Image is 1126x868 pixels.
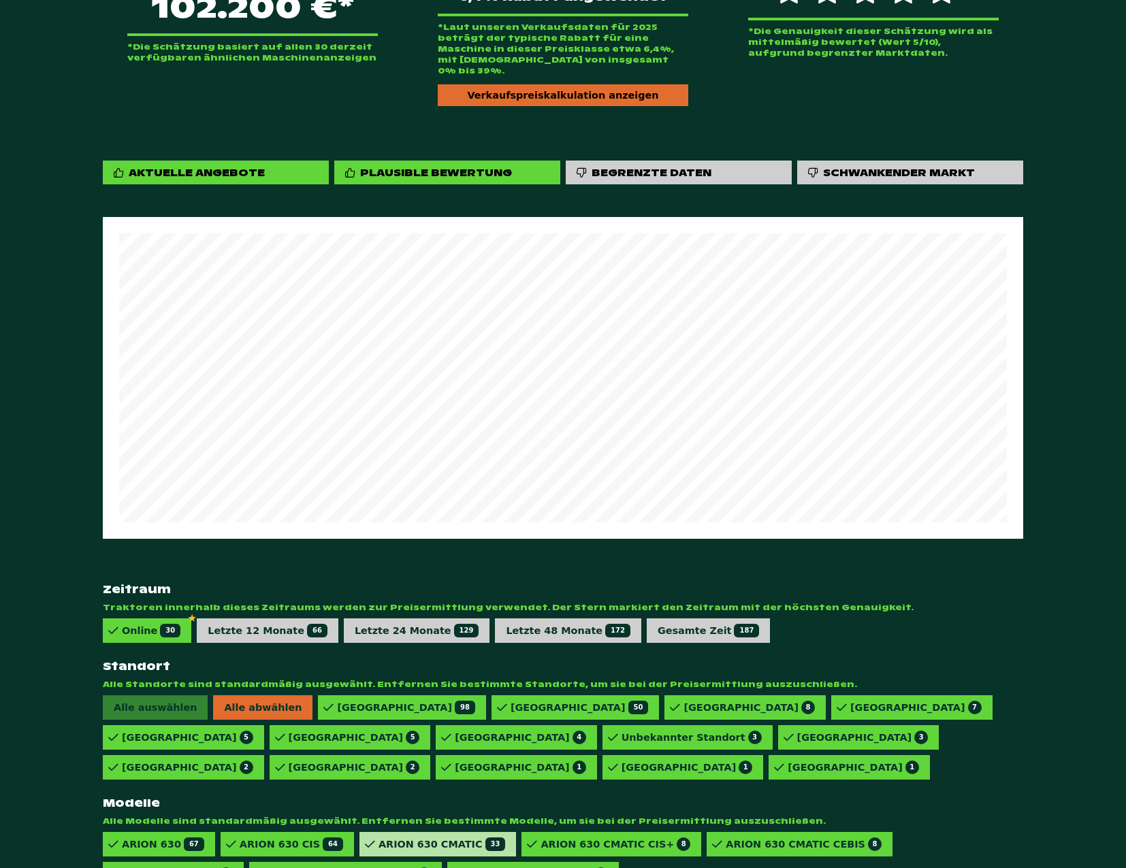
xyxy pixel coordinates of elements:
div: [GEOGRAPHIC_DATA] [850,701,982,714]
div: Begrenzte Daten [592,166,711,179]
div: Online [122,624,180,637]
div: Begrenzte Daten [566,161,792,184]
span: 187 [734,624,759,637]
span: 5 [406,731,419,744]
span: 8 [801,701,815,714]
div: [GEOGRAPHIC_DATA] [455,761,586,774]
p: *Laut unseren Verkaufsdaten für 2025 beträgt der typische Rabatt für eine Maschine in dieser Prei... [438,22,688,76]
span: 5 [240,731,253,744]
div: Schwankender Markt [823,166,975,179]
div: Letzte 12 Monate [208,624,327,637]
div: [GEOGRAPHIC_DATA] [122,761,253,774]
div: [GEOGRAPHIC_DATA] [622,761,753,774]
p: *Die Genauigkeit dieser Schätzung wird als mittelmäßig bewertet (Wert 5/10), aufgrund begrenzter ... [748,26,999,59]
span: 30 [160,624,180,637]
div: [GEOGRAPHIC_DATA] [797,731,929,744]
span: Alle auswählen [103,695,208,720]
strong: Zeitraum [103,582,1023,597]
span: 3 [914,731,928,744]
span: 129 [454,624,479,637]
div: Letzte 48 Monate [506,624,630,637]
div: [GEOGRAPHIC_DATA] [289,761,420,774]
span: 1 [739,761,752,774]
span: 1 [905,761,919,774]
span: 1 [573,761,586,774]
div: ARION 630 CIS [240,837,343,851]
div: Aktuelle Angebote [129,166,265,179]
span: Traktoren innerhalb dieses Zeitraums werden zur Preisermittlung verwendet. Der Stern markiert den... [103,602,1023,613]
span: 67 [184,837,204,851]
div: ARION 630 [122,837,204,851]
div: [GEOGRAPHIC_DATA] [337,701,474,714]
span: 8 [677,837,690,851]
span: 3 [748,731,762,744]
div: [GEOGRAPHIC_DATA] [788,761,919,774]
span: 66 [307,624,327,637]
span: 98 [455,701,475,714]
span: 50 [628,701,649,714]
div: [GEOGRAPHIC_DATA] [511,701,648,714]
div: [GEOGRAPHIC_DATA] [289,731,420,744]
div: ARION 630 CMATIC [379,837,505,851]
span: 8 [868,837,882,851]
span: Alle Modelle sind standardmäßig ausgewählt. Entfernen Sie bestimmte Modelle, um sie bei der Preis... [103,816,1023,827]
div: [GEOGRAPHIC_DATA] [683,701,815,714]
div: Plausible Bewertung [334,161,560,184]
div: Verkaufspreiskalkulation anzeigen [438,84,688,106]
span: 172 [605,624,630,637]
span: 2 [240,761,253,774]
div: [GEOGRAPHIC_DATA] [122,731,253,744]
span: 64 [323,837,343,851]
span: 7 [968,701,982,714]
span: Alle abwählen [213,695,312,720]
p: *Die Schätzung basiert auf allen 30 derzeit verfügbaren ähnlichen Maschinenanzeigen [127,41,378,63]
span: Alle Standorte sind standardmäßig ausgewählt. Entfernen Sie bestimmte Standorte, um sie bei der P... [103,679,1023,690]
div: ARION 630 CMATIC CEBIS [726,837,882,851]
div: Unbekannter Standort [622,731,762,744]
div: Schwankender Markt [797,161,1023,184]
span: 2 [406,761,419,774]
div: ARION 630 CMATIC CIS+ [541,837,690,851]
span: 4 [573,731,586,744]
div: Plausible Bewertung [360,166,512,179]
span: 33 [485,837,506,851]
strong: Modelle [103,796,1023,810]
div: Aktuelle Angebote [103,161,329,184]
div: Gesamte Zeit [658,624,759,637]
strong: Standort [103,659,1023,673]
div: Letzte 24 Monate [355,624,479,637]
div: [GEOGRAPHIC_DATA] [455,731,586,744]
